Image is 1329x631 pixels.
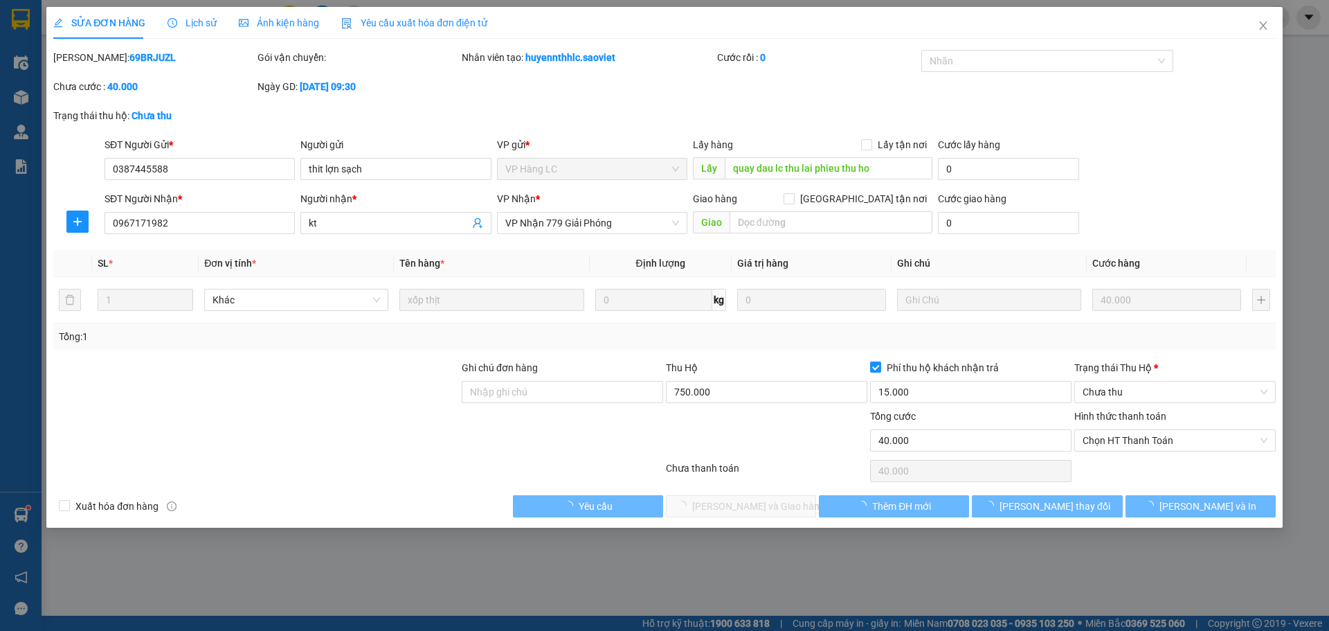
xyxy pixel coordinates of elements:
span: Giao [693,211,730,233]
button: plus [66,211,89,233]
label: Hình thức thanh toán [1074,411,1166,422]
input: Ghi chú đơn hàng [462,381,663,403]
button: [PERSON_NAME] và In [1125,495,1276,517]
span: loading [1144,501,1159,510]
div: Ngày GD: [257,79,459,94]
span: info-circle [167,501,177,511]
div: [PERSON_NAME]: [53,50,255,65]
div: Chưa thanh toán [664,461,869,485]
div: Gói vận chuyển: [257,50,459,65]
th: Ghi chú [892,250,1087,277]
b: Chưa thu [132,110,172,121]
label: Cước giao hàng [938,193,1006,204]
span: Phí thu hộ khách nhận trả [881,360,1004,375]
span: Thêm ĐH mới [872,499,931,514]
div: Trạng thái thu hộ: [53,108,306,123]
span: loading [857,501,872,510]
button: [PERSON_NAME] thay đổi [972,495,1122,517]
span: Ảnh kiện hàng [239,17,319,28]
input: VD: Bàn, Ghế [399,289,584,311]
span: VP Nhận 779 Giải Phóng [505,213,679,233]
input: Cước giao hàng [938,212,1079,234]
span: close [1258,20,1269,31]
span: plus [67,216,88,227]
span: clock-circle [168,18,177,28]
span: Giá trị hàng [737,258,788,269]
span: VP Hàng LC [505,159,679,179]
div: Chưa cước : [53,79,255,94]
input: 0 [1092,289,1241,311]
span: user-add [472,217,483,229]
div: VP gửi [497,137,687,152]
span: Yêu cầu [579,499,613,514]
span: edit [53,18,63,28]
div: Tổng: 1 [59,329,513,344]
span: Lấy tận nơi [872,137,932,152]
span: SL [98,258,109,269]
button: Thêm ĐH mới [819,495,969,517]
b: [DATE] 09:30 [300,81,356,92]
span: Yêu cầu xuất hóa đơn điện tử [341,17,487,28]
label: Cước lấy hàng [938,139,1000,150]
b: 0 [760,52,766,63]
span: Chưa thu [1083,382,1267,402]
img: icon [341,18,352,29]
span: [PERSON_NAME] và In [1159,499,1256,514]
span: picture [239,18,248,28]
input: Ghi Chú [897,289,1081,311]
b: 69BRJUZL [129,52,176,63]
input: Cước lấy hàng [938,158,1079,180]
button: delete [59,289,81,311]
span: kg [712,289,726,311]
span: Lịch sử [168,17,217,28]
span: Định lượng [636,258,685,269]
span: Chọn HT Thanh Toán [1083,430,1267,451]
input: Dọc đường [725,157,932,179]
b: 40.000 [107,81,138,92]
div: SĐT Người Gửi [105,137,295,152]
span: Đơn vị tính [204,258,256,269]
b: huyennthhlc.saoviet [525,52,615,63]
button: Yêu cầu [513,495,663,517]
span: [PERSON_NAME] thay đổi [1000,499,1110,514]
span: Tổng cước [870,411,916,422]
span: Cước hàng [1092,258,1140,269]
div: Trạng thái Thu Hộ [1074,360,1276,375]
span: Khác [213,290,380,310]
div: SĐT Người Nhận [105,191,295,206]
span: loading [984,501,1000,510]
span: Thu Hộ [666,362,698,373]
input: Dọc đường [730,211,932,233]
button: plus [1252,289,1270,311]
span: Xuất hóa đơn hàng [70,499,164,514]
div: Người nhận [300,191,491,206]
input: 0 [737,289,886,311]
span: Tên hàng [399,258,444,269]
div: Nhân viên tạo: [462,50,714,65]
span: Giao hàng [693,193,737,204]
button: Close [1244,7,1283,46]
span: [GEOGRAPHIC_DATA] tận nơi [795,191,932,206]
div: Người gửi [300,137,491,152]
div: Cước rồi : [717,50,919,65]
button: [PERSON_NAME] và Giao hàng [666,495,816,517]
span: VP Nhận [497,193,536,204]
span: SỬA ĐƠN HÀNG [53,17,145,28]
span: Lấy [693,157,725,179]
span: Lấy hàng [693,139,733,150]
span: loading [563,501,579,510]
label: Ghi chú đơn hàng [462,362,538,373]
